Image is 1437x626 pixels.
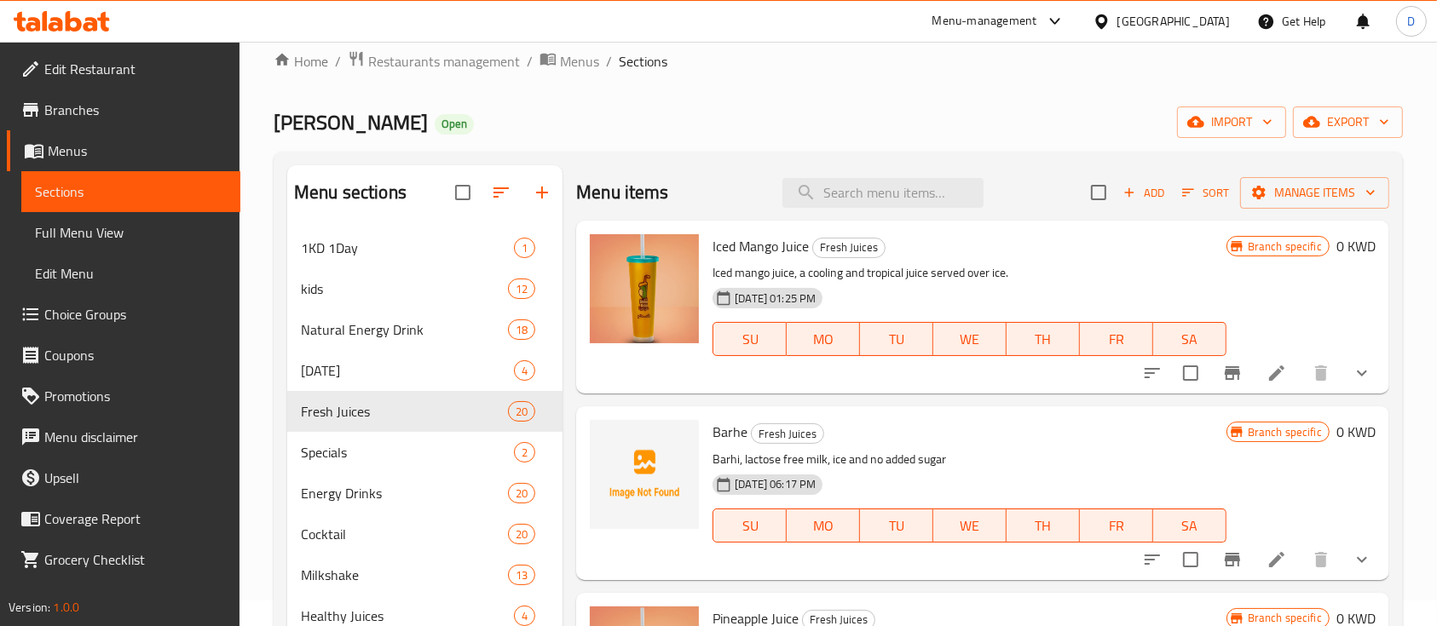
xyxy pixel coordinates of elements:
span: SU [720,514,780,538]
button: SU [713,508,787,543]
button: SU [713,322,787,356]
div: Open [435,114,474,135]
button: sort-choices [1132,353,1173,393]
button: Branch-specific-item [1212,353,1253,393]
button: FR [1080,322,1153,356]
span: 20 [509,526,534,543]
img: Iced Mango Juice [590,234,699,343]
span: Promotions [44,386,227,406]
div: kids12 [287,268,563,309]
a: Choice Groups [7,294,240,335]
div: items [508,279,535,299]
span: Sections [619,51,667,72]
div: items [508,483,535,503]
button: MO [787,322,860,356]
div: Menu-management [932,11,1037,32]
span: WE [940,514,1000,538]
span: D [1407,12,1415,31]
span: Grocery Checklist [44,549,227,570]
span: TU [867,514,926,538]
span: [DATE] [301,360,514,381]
h2: Menu items [576,180,669,205]
span: Select section [1081,175,1117,210]
span: 1 [515,240,534,256]
a: Promotions [7,376,240,416]
button: FR [1080,508,1153,543]
button: import [1177,106,1286,138]
span: Specials [301,442,514,462]
span: Barhe [713,419,747,445]
button: export [1293,106,1403,138]
div: Fresh Juices [751,423,824,444]
span: MO [794,514,853,538]
div: items [508,524,535,544]
button: show more [1342,539,1382,580]
span: SA [1160,514,1220,538]
span: Natural Energy Drink [301,319,508,340]
a: Grocery Checklist [7,539,240,580]
button: TU [860,322,933,356]
button: Add [1117,180,1171,206]
span: Branch specific [1241,424,1329,440]
a: Branches [7,89,240,130]
span: [PERSON_NAME] [274,103,428,141]
span: 20 [509,404,534,420]
div: Cocktail20 [287,514,563,554]
div: items [514,442,535,462]
span: TH [1013,514,1073,538]
span: Sort items [1171,180,1240,206]
span: Sort sections [481,172,522,213]
span: MO [794,327,853,352]
a: Menus [540,50,599,72]
span: Menu disclaimer [44,427,227,447]
input: search [782,178,984,208]
a: Edit Restaurant [7,49,240,89]
a: Home [274,51,328,72]
span: Menus [560,51,599,72]
span: Coverage Report [44,508,227,529]
span: 4 [515,608,534,624]
div: items [508,401,535,422]
span: 18 [509,322,534,338]
button: delete [1301,539,1342,580]
span: 4 [515,363,534,379]
span: 13 [509,567,534,583]
button: TH [1007,508,1080,543]
span: 1KD 1Day [301,238,514,258]
span: Select to update [1173,542,1209,577]
span: Choice Groups [44,304,227,324]
span: Iced Mango Juice [713,233,809,259]
div: Energy Drinks20 [287,473,563,514]
div: Fresh Juices20 [287,391,563,432]
span: Edit Menu [35,263,227,284]
span: TU [867,327,926,352]
span: Coupons [44,345,227,365]
div: Cocktail [301,524,508,544]
span: Fresh Juices [752,424,823,444]
span: Edit Restaurant [44,59,227,79]
span: Restaurants management [368,51,520,72]
span: Upsell [44,468,227,488]
span: [DATE] 06:17 PM [728,476,822,492]
a: Upsell [7,457,240,498]
nav: breadcrumb [274,50,1403,72]
a: Full Menu View [21,212,240,253]
a: Edit menu item [1267,549,1287,570]
span: Full Menu View [35,222,227,243]
span: kids [301,279,508,299]
div: items [514,360,535,381]
img: Barhe [590,420,699,529]
a: Coverage Report [7,498,240,539]
button: Branch-specific-item [1212,539,1253,580]
span: Manage items [1254,182,1376,204]
span: WE [940,327,1000,352]
span: Add [1121,183,1167,203]
span: 2 [515,445,534,461]
li: / [335,51,341,72]
button: Add section [522,172,563,213]
span: Energy Drinks [301,483,508,503]
span: import [1191,112,1273,133]
span: TH [1013,327,1073,352]
span: Sort [1182,183,1229,203]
